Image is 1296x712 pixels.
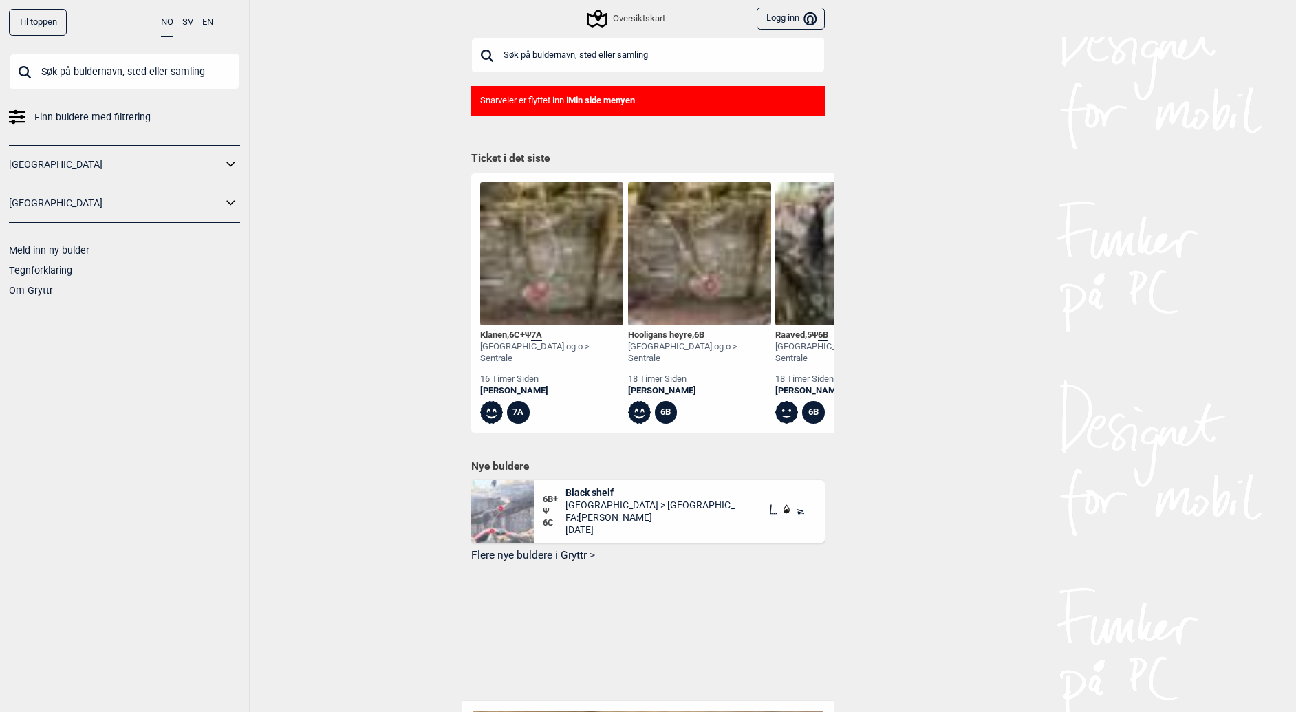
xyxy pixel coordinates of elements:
[531,330,542,341] span: 7A
[565,499,736,511] span: [GEOGRAPHIC_DATA] > [GEOGRAPHIC_DATA]
[655,401,678,424] div: 6B
[543,486,565,537] div: Ψ
[628,341,771,365] div: [GEOGRAPHIC_DATA] og o > Sentrale
[9,107,240,127] a: Finn buldere med filtrering
[775,374,918,385] div: 18 timer siden
[628,374,771,385] div: 18 timer siden
[480,330,623,341] div: Klanen , Ψ
[161,9,173,37] button: NO
[568,95,635,105] b: Min side menyen
[9,285,53,296] a: Om Gryttr
[480,374,623,385] div: 16 timer siden
[202,9,213,36] button: EN
[775,341,918,365] div: [GEOGRAPHIC_DATA] og o > Sentrale
[471,460,825,473] h1: Nye buldere
[471,480,825,543] div: Black shelf6B+Ψ6CBlack shelf[GEOGRAPHIC_DATA] > [GEOGRAPHIC_DATA]FA:[PERSON_NAME][DATE]
[9,193,222,213] a: [GEOGRAPHIC_DATA]
[775,330,918,341] div: Raaved , Ψ
[628,330,771,341] div: Hooligans høyre ,
[471,480,534,543] img: Black shelf
[507,401,530,424] div: 7A
[471,37,825,73] input: Søk på buldernavn, sted eller samling
[182,9,193,36] button: SV
[565,511,736,524] span: FA: [PERSON_NAME]
[694,330,704,340] span: 6B
[9,9,67,36] div: Til toppen
[775,182,918,325] img: Raaved SS E 190520
[802,401,825,424] div: 6B
[543,517,565,529] span: 6C
[480,385,623,397] a: [PERSON_NAME]
[818,330,828,341] span: 6B
[628,182,771,325] img: Hooligans hoyre 210514
[9,54,240,89] input: Søk på buldernavn, sted eller samling
[565,486,736,499] span: Black shelf
[565,524,736,536] span: [DATE]
[775,385,918,397] a: [PERSON_NAME]
[9,245,89,256] a: Meld inn ny bulder
[589,10,665,27] div: Oversiktskart
[807,330,812,340] span: 5
[757,8,825,30] button: Logg inn
[9,155,222,175] a: [GEOGRAPHIC_DATA]
[9,265,72,276] a: Tegnforklaring
[480,182,623,325] img: Klanen
[543,494,565,506] span: 6B+
[34,107,151,127] span: Finn buldere med filtrering
[471,86,825,116] div: Snarveier er flyttet inn i
[509,330,525,340] span: 6C+
[628,385,771,397] a: [PERSON_NAME]
[480,341,623,365] div: [GEOGRAPHIC_DATA] og o > Sentrale
[471,545,825,566] button: Flere nye buldere i Gryttr >
[471,151,825,166] h1: Ticket i det siste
